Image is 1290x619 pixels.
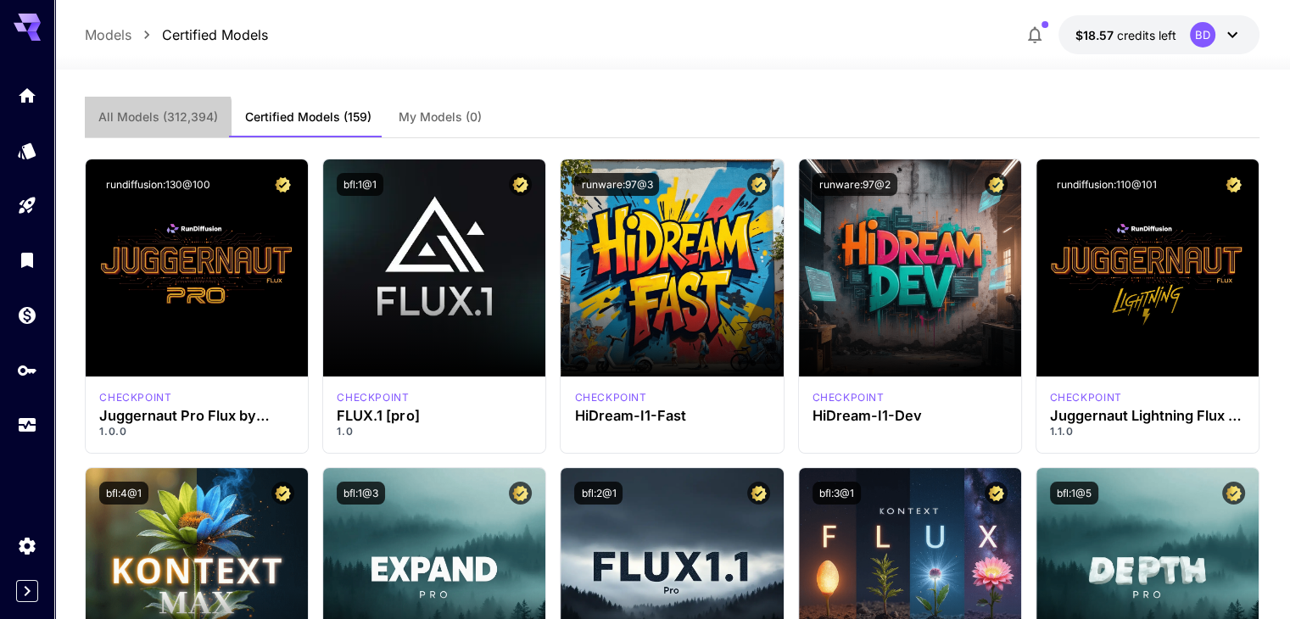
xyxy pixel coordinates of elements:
p: 1.0.0 [99,424,294,439]
button: rundiffusion:130@100 [99,173,217,196]
button: Certified Model – Vetted for best performance and includes a commercial license. [509,173,532,196]
button: Certified Model – Vetted for best performance and includes a commercial license. [985,173,1008,196]
div: fluxpro [337,390,409,405]
button: bfl:4@1 [99,482,148,505]
div: Usage [17,415,37,436]
p: checkpoint [337,390,409,405]
div: HiDream Fast [574,390,646,405]
h3: HiDream-I1-Dev [813,408,1008,424]
p: checkpoint [574,390,646,405]
div: HiDream Dev [813,390,885,405]
button: Expand sidebar [16,580,38,602]
button: Certified Model – Vetted for best performance and includes a commercial license. [747,482,770,505]
button: rundiffusion:110@101 [1050,173,1164,196]
div: BD [1190,22,1215,47]
button: bfl:1@3 [337,482,385,505]
span: credits left [1117,28,1176,42]
h3: Juggernaut Lightning Flux by RunDiffusion [1050,408,1245,424]
span: All Models (312,394) [98,109,218,125]
h3: FLUX.1 [pro] [337,408,532,424]
button: Certified Model – Vetted for best performance and includes a commercial license. [985,482,1008,505]
div: Playground [17,195,37,216]
button: bfl:1@1 [337,173,383,196]
div: Home [17,85,37,106]
button: runware:97@2 [813,173,897,196]
button: bfl:3@1 [813,482,861,505]
button: bfl:2@1 [574,482,623,505]
p: checkpoint [99,390,171,405]
div: Wallet [17,304,37,326]
p: 1.0 [337,424,532,439]
button: bfl:1@5 [1050,482,1098,505]
button: Certified Model – Vetted for best performance and includes a commercial license. [747,173,770,196]
button: Certified Model – Vetted for best performance and includes a commercial license. [271,173,294,196]
span: My Models (0) [399,109,482,125]
div: FLUX.1 D [99,390,171,405]
h3: Juggernaut Pro Flux by RunDiffusion [99,408,294,424]
button: Certified Model – Vetted for best performance and includes a commercial license. [509,482,532,505]
nav: breadcrumb [85,25,268,45]
button: Certified Model – Vetted for best performance and includes a commercial license. [1222,482,1245,505]
div: $18.5694 [1075,26,1176,44]
button: Certified Model – Vetted for best performance and includes a commercial license. [271,482,294,505]
span: $18.57 [1075,28,1117,42]
span: Certified Models (159) [245,109,371,125]
button: $18.5694BD [1058,15,1259,54]
div: Settings [17,535,37,556]
div: Library [17,249,37,270]
h3: HiDream-I1-Fast [574,408,769,424]
div: FLUX.1 D [1050,390,1122,405]
p: checkpoint [1050,390,1122,405]
button: Certified Model – Vetted for best performance and includes a commercial license. [1222,173,1245,196]
div: API Keys [17,360,37,381]
a: Certified Models [162,25,268,45]
div: Models [17,136,37,157]
a: Models [85,25,131,45]
p: checkpoint [813,390,885,405]
button: runware:97@3 [574,173,659,196]
p: 1.1.0 [1050,424,1245,439]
